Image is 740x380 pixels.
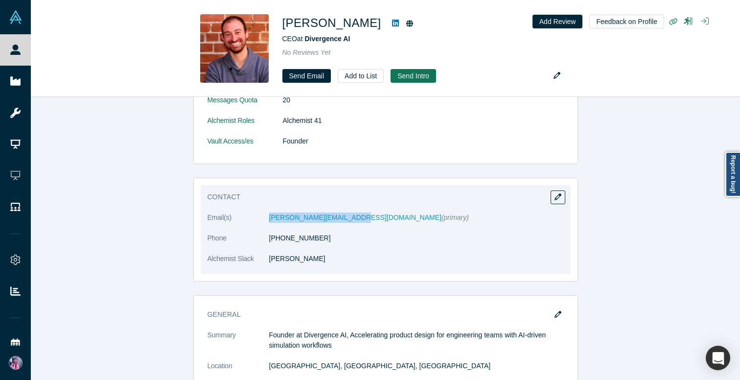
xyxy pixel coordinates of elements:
[304,35,350,43] a: Divergence AI
[208,213,269,233] dt: Email(s)
[208,136,283,157] dt: Vault Access/es
[283,116,564,126] dd: Alchemist 41
[208,254,269,274] dt: Alchemist Slack
[9,10,23,24] img: Alchemist Vault Logo
[269,361,564,371] dd: [GEOGRAPHIC_DATA], [GEOGRAPHIC_DATA], [GEOGRAPHIC_DATA]
[282,69,331,83] a: Send Email
[391,69,436,83] button: Send Intro
[282,14,381,32] h1: [PERSON_NAME]
[283,136,564,146] dd: Founder
[9,356,23,370] img: Alex Miguel's Account
[283,95,564,105] dd: 20
[282,48,331,56] span: No Reviews Yet
[200,14,269,83] img: Gustavo Navarro's Profile Image
[269,234,331,242] a: [PHONE_NUMBER]
[338,69,384,83] button: Add to List
[208,309,550,320] h3: General
[269,214,441,221] a: [PERSON_NAME][EMAIL_ADDRESS][DOMAIN_NAME]
[208,330,269,361] dt: Summary
[208,95,283,116] dt: Messages Quota
[441,214,469,221] span: (primary)
[208,233,269,254] dt: Phone
[282,35,350,43] span: CEO at
[589,15,664,28] button: Feedback on Profile
[269,330,564,351] p: Founder at Divergence AI, Accelerating product design for engineering teams with AI-driven simula...
[208,192,550,202] h3: Contact
[532,15,583,28] button: Add Review
[725,152,740,197] a: Report a bug!
[208,116,283,136] dt: Alchemist Roles
[269,254,564,264] dd: [PERSON_NAME]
